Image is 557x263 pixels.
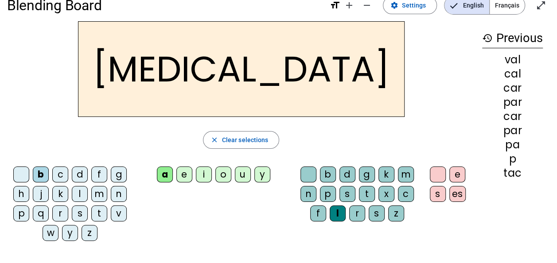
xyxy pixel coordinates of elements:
div: car [482,111,543,122]
div: c [52,166,68,182]
h2: [MEDICAL_DATA] [78,21,405,117]
div: g [111,166,127,182]
span: Clear selections [222,135,269,145]
div: par [482,125,543,136]
button: Clear selections [203,131,280,149]
div: v [111,205,127,221]
div: e [449,166,465,182]
div: k [52,186,68,202]
div: u [235,166,251,182]
div: j [33,186,49,202]
div: y [254,166,270,182]
div: pa [482,139,543,150]
div: val [482,54,543,65]
div: h [13,186,29,202]
div: l [330,205,346,221]
div: n [111,186,127,202]
div: p [320,186,336,202]
div: l [72,186,88,202]
div: t [91,205,107,221]
div: d [72,166,88,182]
div: car [482,83,543,93]
div: i [196,166,212,182]
div: s [339,186,355,202]
div: m [91,186,107,202]
div: y [62,225,78,241]
div: s [369,205,385,221]
div: f [91,166,107,182]
div: p [13,205,29,221]
div: r [349,205,365,221]
div: z [388,205,404,221]
div: b [33,166,49,182]
div: cal [482,69,543,79]
div: z [82,225,97,241]
div: g [359,166,375,182]
div: w [43,225,58,241]
div: e [176,166,192,182]
div: c [398,186,414,202]
div: es [449,186,466,202]
div: m [398,166,414,182]
mat-icon: settings [390,1,398,9]
div: s [430,186,446,202]
h3: Previous [482,28,543,48]
mat-icon: history [482,33,493,43]
div: q [33,205,49,221]
div: p [482,154,543,164]
div: a [157,166,173,182]
div: par [482,97,543,108]
div: s [72,205,88,221]
div: k [378,166,394,182]
div: b [320,166,336,182]
div: t [359,186,375,202]
div: d [339,166,355,182]
div: f [310,205,326,221]
div: r [52,205,68,221]
div: n [300,186,316,202]
div: o [215,166,231,182]
div: tac [482,168,543,178]
mat-icon: close [210,136,218,144]
div: x [378,186,394,202]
